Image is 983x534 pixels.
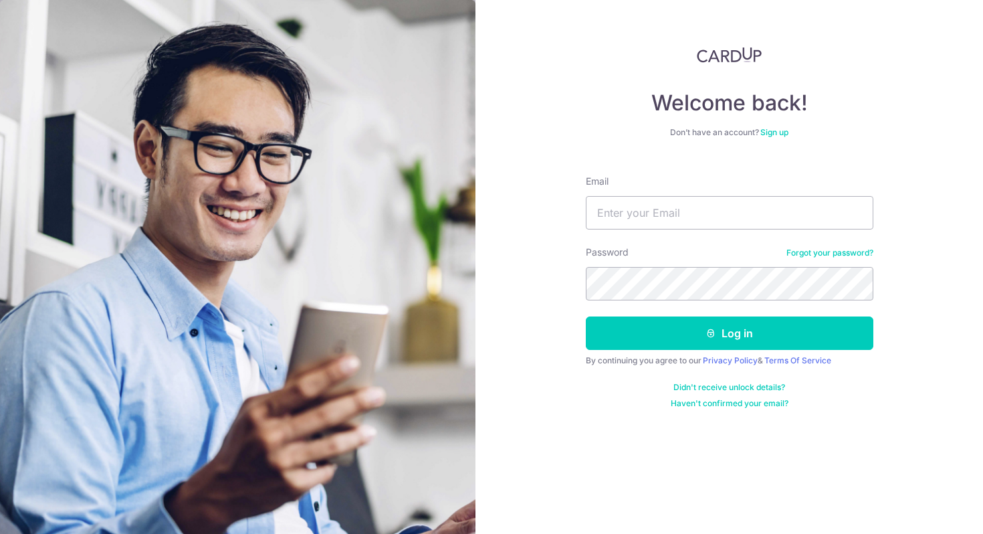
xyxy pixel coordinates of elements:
[586,355,873,366] div: By continuing you agree to our &
[697,47,762,63] img: CardUp Logo
[703,355,758,365] a: Privacy Policy
[586,90,873,116] h4: Welcome back!
[586,317,873,350] button: Log in
[586,175,609,188] label: Email
[673,382,785,393] a: Didn't receive unlock details?
[764,355,831,365] a: Terms Of Service
[586,127,873,138] div: Don’t have an account?
[586,246,629,259] label: Password
[586,196,873,230] input: Enter your Email
[760,127,788,137] a: Sign up
[671,398,788,409] a: Haven't confirmed your email?
[786,248,873,258] a: Forgot your password?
